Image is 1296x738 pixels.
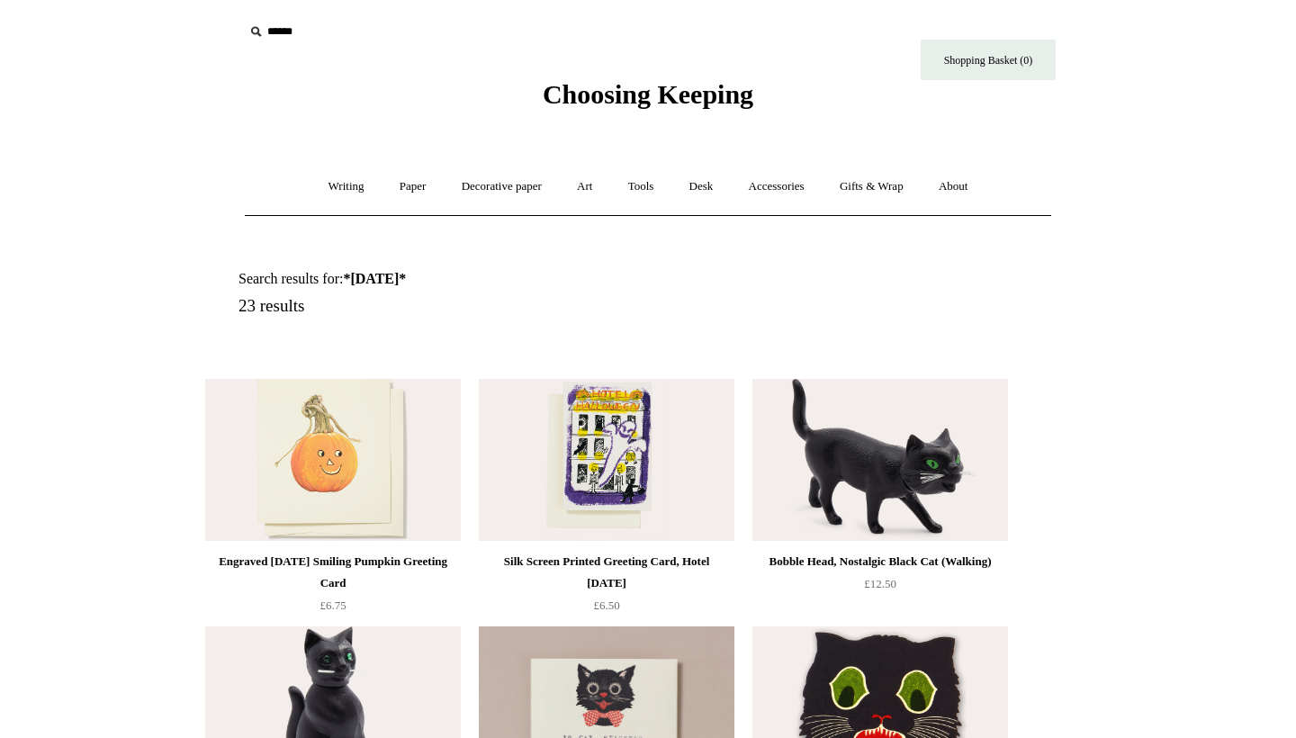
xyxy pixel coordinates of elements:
a: Engraved Halloween Smiling Pumpkin Greeting Card Engraved Halloween Smiling Pumpkin Greeting Card [205,379,461,541]
a: About [922,163,985,211]
img: Bobble Head, Nostalgic Black Cat (Walking) [752,379,1008,541]
span: Choosing Keeping [543,79,753,109]
a: Tools [612,163,670,211]
a: Choosing Keeping [543,94,753,106]
div: Engraved [DATE] Smiling Pumpkin Greeting Card [210,551,456,594]
img: Silk Screen Printed Greeting Card, Hotel Halloween [479,379,734,541]
div: Silk Screen Printed Greeting Card, Hotel [DATE] [483,551,730,594]
a: Engraved [DATE] Smiling Pumpkin Greeting Card £6.75 [205,551,461,625]
span: £6.75 [319,598,346,612]
a: Bobble Head, Nostalgic Black Cat (Walking) Bobble Head, Nostalgic Black Cat (Walking) [752,379,1008,541]
div: Bobble Head, Nostalgic Black Cat (Walking) [757,551,1003,572]
a: Silk Screen Printed Greeting Card, Hotel Halloween Silk Screen Printed Greeting Card, Hotel Hallo... [479,379,734,541]
a: Writing [312,163,381,211]
a: Bobble Head, Nostalgic Black Cat (Walking) £12.50 [752,551,1008,625]
a: Gifts & Wrap [823,163,920,211]
span: £6.50 [593,598,619,612]
h5: 23 results [238,296,669,317]
a: Accessories [733,163,821,211]
a: Silk Screen Printed Greeting Card, Hotel [DATE] £6.50 [479,551,734,625]
span: £12.50 [864,577,896,590]
a: Desk [673,163,730,211]
h1: Search results for: [238,270,669,287]
img: Engraved Halloween Smiling Pumpkin Greeting Card [205,379,461,541]
a: Shopping Basket (0) [921,40,1056,80]
a: Decorative paper [445,163,558,211]
a: Art [561,163,608,211]
a: Paper [383,163,443,211]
